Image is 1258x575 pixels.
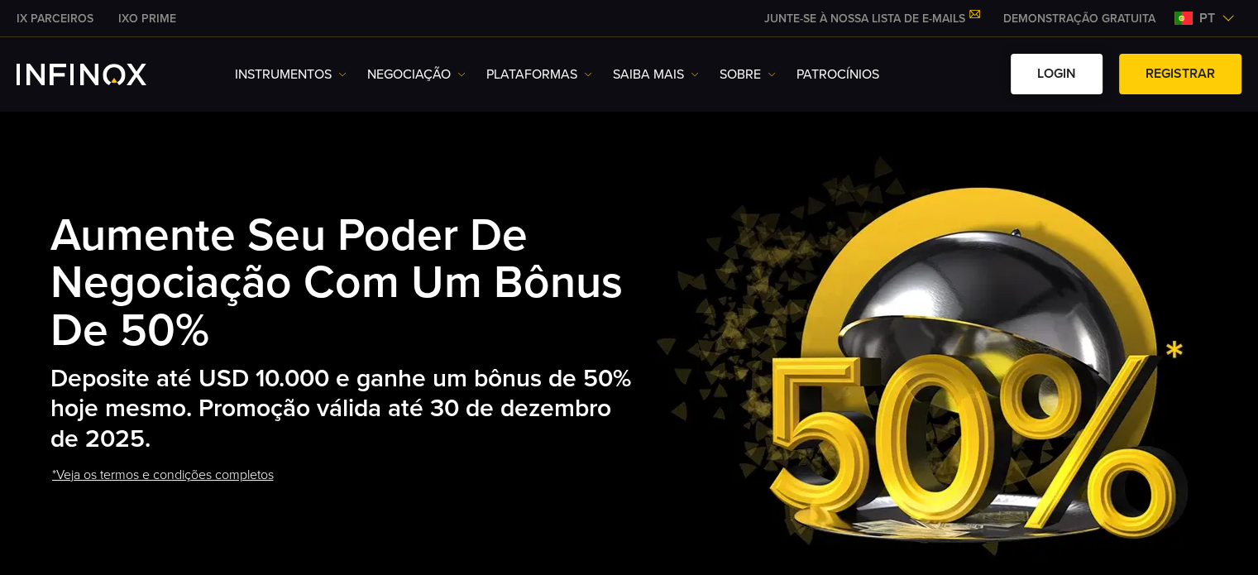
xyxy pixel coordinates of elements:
a: INFINOX Logo [17,64,185,85]
a: JUNTE-SE À NOSSA LISTA DE E-MAILS [752,12,991,26]
a: INFINOX MENU [991,10,1168,27]
h2: Deposite até USD 10.000 e ganhe um bônus de 50% hoje mesmo. Promoção válida até 30 de dezembro de... [50,364,639,455]
a: INFINOX [4,10,106,27]
a: *Veja os termos e condições completos [50,455,275,496]
span: pt [1193,8,1222,28]
a: Login [1011,54,1103,94]
a: Saiba mais [613,65,699,84]
a: Patrocínios [796,65,879,84]
a: INFINOX [106,10,189,27]
a: Registrar [1119,54,1241,94]
a: NEGOCIAÇÃO [367,65,466,84]
strong: Aumente seu poder de negociação com um bônus de 50% [50,208,623,359]
a: PLATAFORMAS [486,65,592,84]
a: SOBRE [720,65,776,84]
a: Instrumentos [235,65,347,84]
